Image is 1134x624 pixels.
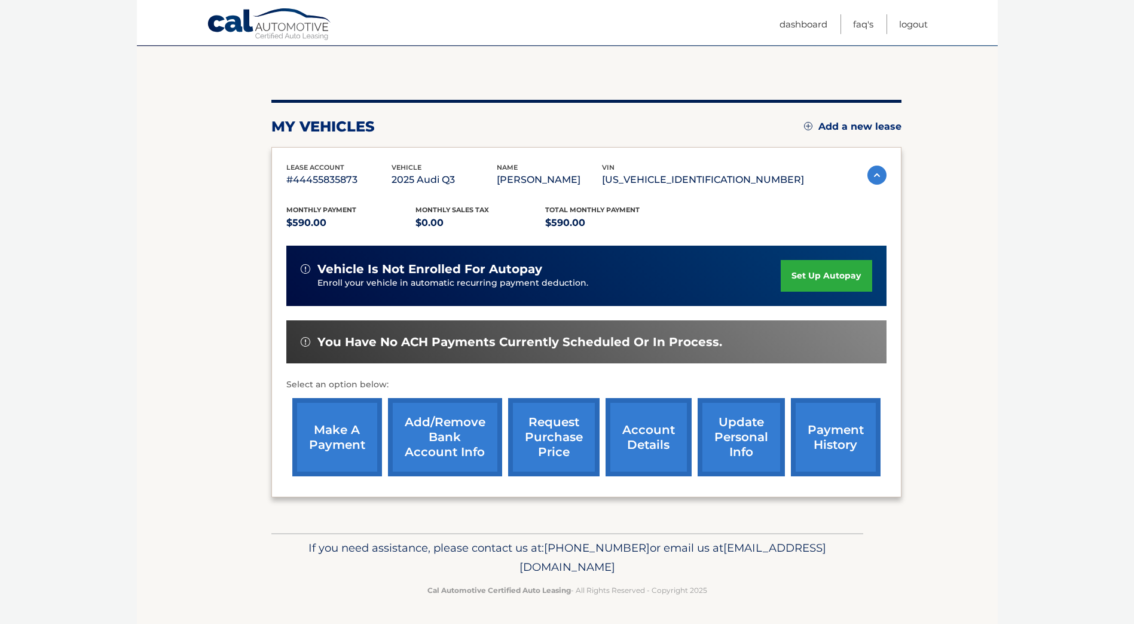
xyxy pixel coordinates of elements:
a: make a payment [292,398,382,476]
img: alert-white.svg [301,337,310,347]
p: $0.00 [415,215,545,231]
span: vehicle is not enrolled for autopay [317,262,542,277]
span: Total Monthly Payment [545,206,640,214]
p: Select an option below: [286,378,887,392]
p: 2025 Audi Q3 [392,172,497,188]
strong: Cal Automotive Certified Auto Leasing [427,586,571,595]
p: $590.00 [545,215,675,231]
p: $590.00 [286,215,416,231]
p: [PERSON_NAME] [497,172,602,188]
img: accordion-active.svg [867,166,887,185]
span: Monthly Payment [286,206,356,214]
a: account details [606,398,692,476]
a: Dashboard [780,14,827,34]
span: name [497,163,518,172]
span: vehicle [392,163,421,172]
p: #44455835873 [286,172,392,188]
a: Add/Remove bank account info [388,398,502,476]
p: - All Rights Reserved - Copyright 2025 [279,584,855,597]
span: vin [602,163,615,172]
a: payment history [791,398,881,476]
p: [US_VEHICLE_IDENTIFICATION_NUMBER] [602,172,804,188]
img: add.svg [804,122,812,130]
p: Enroll your vehicle in automatic recurring payment deduction. [317,277,781,290]
a: Cal Automotive [207,8,332,42]
a: FAQ's [853,14,873,34]
a: Add a new lease [804,121,901,133]
span: You have no ACH payments currently scheduled or in process. [317,335,722,350]
a: request purchase price [508,398,600,476]
img: alert-white.svg [301,264,310,274]
span: Monthly sales Tax [415,206,489,214]
a: set up autopay [781,260,872,292]
h2: my vehicles [271,118,375,136]
a: update personal info [698,398,785,476]
span: [PHONE_NUMBER] [544,541,650,555]
a: Logout [899,14,928,34]
p: If you need assistance, please contact us at: or email us at [279,539,855,577]
span: [EMAIL_ADDRESS][DOMAIN_NAME] [519,541,826,574]
span: lease account [286,163,344,172]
